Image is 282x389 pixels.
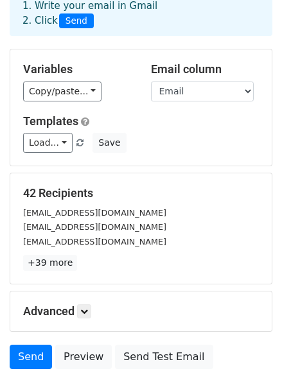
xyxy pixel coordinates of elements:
[218,327,282,389] iframe: Chat Widget
[23,304,259,318] h5: Advanced
[23,114,78,128] a: Templates
[59,13,94,29] span: Send
[115,345,213,369] a: Send Test Email
[23,82,101,101] a: Copy/paste...
[23,62,132,76] h5: Variables
[23,255,77,271] a: +39 more
[23,237,166,246] small: [EMAIL_ADDRESS][DOMAIN_NAME]
[10,345,52,369] a: Send
[55,345,112,369] a: Preview
[23,222,166,232] small: [EMAIL_ADDRESS][DOMAIN_NAME]
[151,62,260,76] h5: Email column
[23,133,73,153] a: Load...
[23,186,259,200] h5: 42 Recipients
[93,133,126,153] button: Save
[23,208,166,218] small: [EMAIL_ADDRESS][DOMAIN_NAME]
